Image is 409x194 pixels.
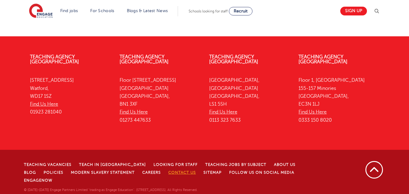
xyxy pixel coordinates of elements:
a: Teach in [GEOGRAPHIC_DATA] [79,163,146,167]
a: Modern Slavery Statement [71,170,135,175]
a: Blogs & Latest News [127,8,168,13]
a: Careers [142,170,161,175]
a: Blog [24,170,36,175]
a: Teaching Agency [GEOGRAPHIC_DATA] [30,54,79,64]
p: [GEOGRAPHIC_DATA], [GEOGRAPHIC_DATA] [GEOGRAPHIC_DATA], LS1 5SH 0113 323 7633 [209,76,290,124]
a: Teaching Agency [GEOGRAPHIC_DATA] [209,54,258,64]
a: Sitemap [203,170,222,175]
a: Teaching jobs by subject [205,163,266,167]
a: Teaching Vacancies [24,163,71,167]
a: Find Us Here [120,109,148,115]
p: Floor 1, [GEOGRAPHIC_DATA] 155-157 Minories [GEOGRAPHIC_DATA], EC3N 1LJ 0333 150 8020 [299,76,379,124]
img: Engage Education [29,4,53,19]
span: Recruit [234,9,248,13]
p: © [DATE]-[DATE] Engage Partners Limited "trading as Engage Education". [STREET_ADDRESS]. All Righ... [24,187,322,193]
a: Sign up [340,7,367,15]
a: EngageNow [24,178,52,182]
p: Floor [STREET_ADDRESS] [GEOGRAPHIC_DATA] [GEOGRAPHIC_DATA], BN1 3XF 01273 447633 [120,76,200,124]
a: Recruit [229,7,252,15]
a: Contact Us [168,170,196,175]
a: Teaching Agency [GEOGRAPHIC_DATA] [120,54,169,64]
a: Teaching Agency [GEOGRAPHIC_DATA] [299,54,348,64]
a: Find Us Here [30,101,58,107]
span: Schools looking for staff [189,9,228,13]
a: Looking for staff [153,163,198,167]
a: Find Us Here [299,109,327,115]
a: Follow us on Social Media [229,170,294,175]
p: [STREET_ADDRESS] Watford, WD17 1SZ 01923 281040 [30,76,110,116]
a: Find Us Here [209,109,237,115]
a: Find jobs [60,8,78,13]
a: Policies [44,170,63,175]
a: About Us [274,163,295,167]
a: For Schools [90,8,114,13]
